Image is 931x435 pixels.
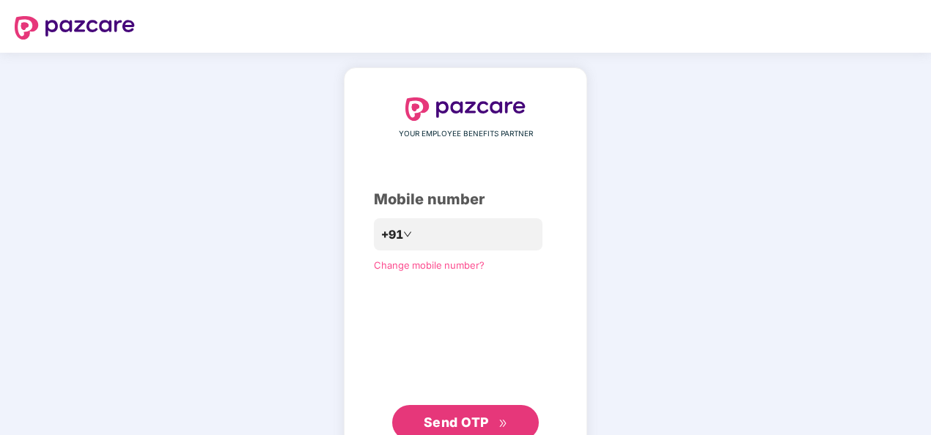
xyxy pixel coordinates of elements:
div: Mobile number [374,188,557,211]
img: logo [15,16,135,40]
span: +91 [381,226,403,244]
span: YOUR EMPLOYEE BENEFITS PARTNER [399,128,533,140]
span: double-right [498,419,508,428]
a: Change mobile number? [374,259,485,271]
img: logo [405,97,526,121]
span: down [403,230,412,239]
span: Send OTP [424,414,489,430]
